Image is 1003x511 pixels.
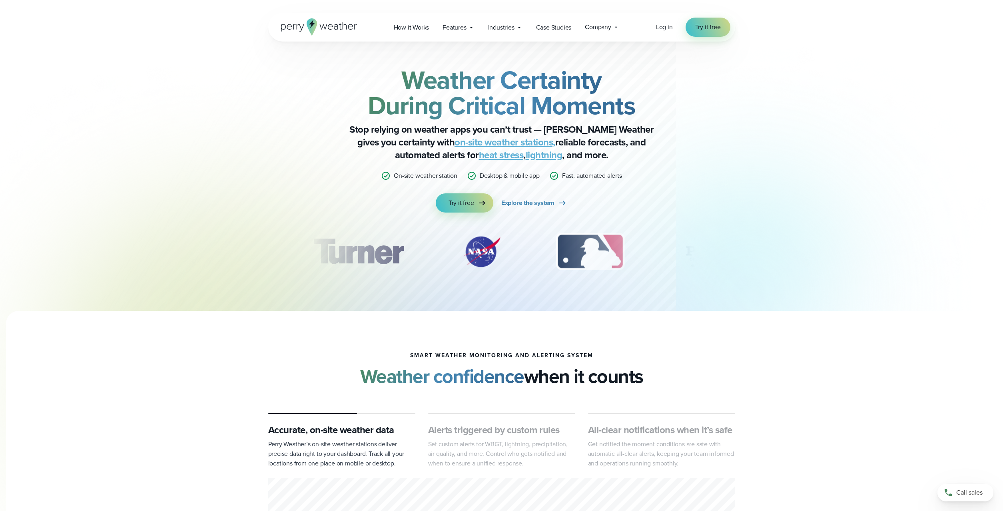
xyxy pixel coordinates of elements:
[410,352,593,359] h1: smart weather monitoring and alerting system
[671,232,735,272] div: 4 of 12
[360,365,643,388] h2: when it counts
[686,18,730,37] a: Try it free
[428,424,575,436] h3: Alerts triggered by custom rules
[588,439,735,468] p: Get notified the moment conditions are safe with automatic all-clear alerts, keeping your team in...
[548,232,632,272] img: MLB.svg
[656,22,673,32] a: Log in
[342,123,662,161] p: Stop relying on weather apps you can’t trust — [PERSON_NAME] Weather gives you certainty with rel...
[443,23,466,32] span: Features
[956,488,983,497] span: Call sales
[588,424,735,436] h3: All-clear notifications when it’s safe
[937,484,993,501] a: Call sales
[454,232,510,272] img: NASA.svg
[301,232,415,272] img: Turner-Construction_1.svg
[394,23,429,32] span: How it Works
[536,23,572,32] span: Case Studies
[454,232,510,272] div: 2 of 12
[449,198,474,208] span: Try it free
[479,148,524,162] a: heat stress
[268,439,415,468] p: Perry Weather’s on-site weather stations deliver precise data right to your dashboard. Track all ...
[548,232,632,272] div: 3 of 12
[695,22,721,32] span: Try it free
[562,171,622,181] p: Fast, automated alerts
[488,23,514,32] span: Industries
[526,148,562,162] a: lightning
[268,424,415,436] h3: Accurate, on-site weather data
[360,362,524,390] strong: Weather confidence
[529,19,578,36] a: Case Studies
[480,171,540,181] p: Desktop & mobile app
[671,232,735,272] img: PGA.svg
[436,193,493,213] a: Try it free
[501,198,554,208] span: Explore the system
[368,61,636,124] strong: Weather Certainty During Critical Moments
[585,22,611,32] span: Company
[308,232,695,276] div: slideshow
[428,439,575,468] p: Set custom alerts for WBGT, lightning, precipitation, air quality, and more. Control who gets not...
[387,19,436,36] a: How it Works
[455,135,555,149] a: on-site weather stations,
[394,171,457,181] p: On-site weather station
[501,193,567,213] a: Explore the system
[301,232,415,272] div: 1 of 12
